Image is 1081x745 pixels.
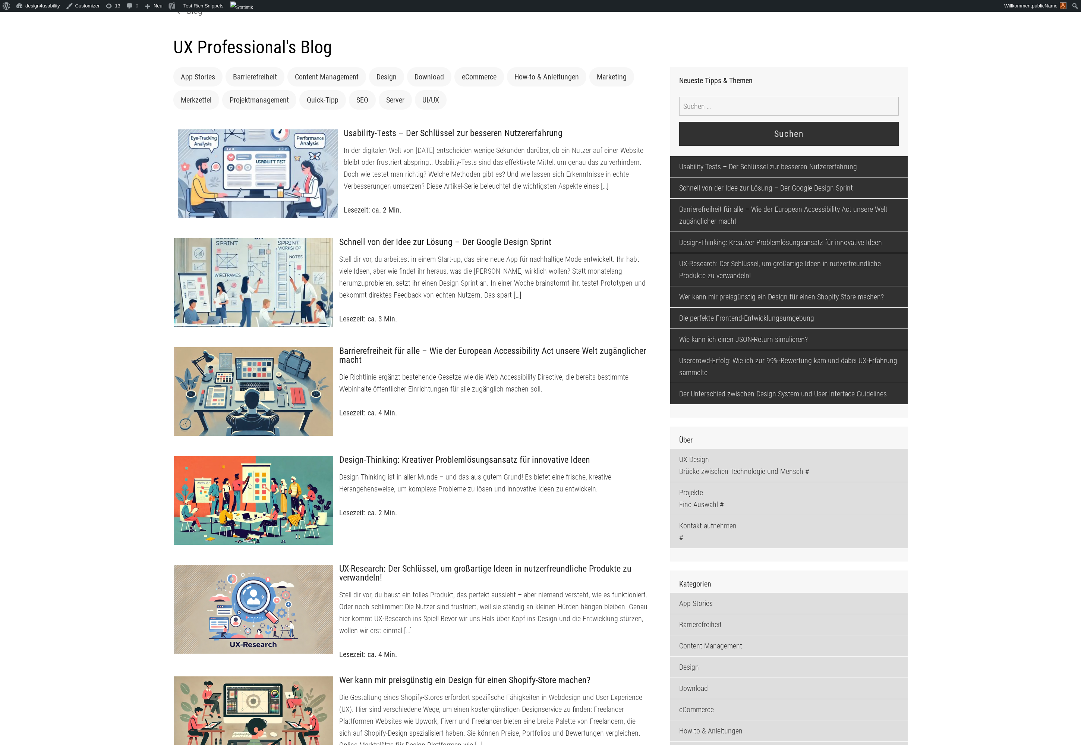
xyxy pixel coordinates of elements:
[376,72,397,81] a: Design
[339,371,649,395] p: Die Richtlinie ergänzt bestehende Gesetze wie die Web Accessibility Directive, die bereits bestim...
[339,408,397,417] span: Lesezeit: ca. 4 Min.
[415,72,444,81] a: Download
[597,72,627,81] a: Marketing
[339,508,397,517] span: Lesezeit: ca. 2 Min.
[670,449,908,482] a: UX DesignBrücke zwischen Technologie und Mensch
[670,308,908,329] a: Die perfekte Frontend-Entwicklungsumgebung
[356,95,368,104] a: SEO
[307,95,338,104] a: Quick-Tipp
[670,593,908,614] a: App Stories
[670,199,908,232] a: Barrierefreiheit für alle – Wie der European Accessibility Act unsere Welt zugänglicher macht
[339,564,649,583] h3: UX-Research: Der Schlüssel, um großartige Ideen in nutzerfreundliche Produkte zu verwandeln!
[670,657,908,678] a: Design
[670,253,908,286] a: UX-Research: Der Schlüssel, um großartige Ideen in nutzerfreundliche Produkte zu verwandeln!
[339,346,649,365] h3: Barrierefreiheit für alle – Wie der European Accessibility Act unsere Welt zugänglicher macht
[233,72,277,81] a: Barrierefreiheit
[679,579,899,588] h2: Kategorien
[679,122,899,146] input: Suchen
[339,676,649,685] h3: Wer kann mir preisgünstig ein Design für einen Shopify-Store machen?
[670,177,908,198] a: Schnell von der Idee zur Lösung – Der Google Design Sprint
[386,95,404,104] a: Server
[670,720,908,741] a: How-to & Anleitungen
[670,614,908,635] a: Barrierefreiheit
[679,436,899,444] h3: Über
[670,156,908,177] a: Usability-Tests – Der Schlüssel zur besseren Nutzererfahrung
[339,253,649,301] p: Stell dir vor, du arbeitest in einem Start-up, das eine neue App für nachhaltige Mode entwickelt....
[295,72,359,81] a: Content Management
[514,72,579,81] a: How-to & Anleitungen
[670,383,908,404] a: Der Unterschied zwischen Design-System und User-Interface-Guidelines
[339,314,397,323] span: Lesezeit: ca. 3 Min.
[670,515,908,548] a: Kontakt aufnehmen
[670,350,908,383] a: Usercrowd-Erfolg: Wie ich zur 99%-Bewertung kam und dabei UX-Erfahrung sammelte
[344,129,653,138] h3: Usability-Tests – Der Schlüssel zur besseren Nutzererfahrung
[173,37,908,58] h1: UX Professional's Blog
[670,635,908,656] a: Content Management
[670,286,908,307] a: Wer kann mir preisgünstig ein Design für einen Shopify-Store machen?
[422,95,439,104] a: UI/UX
[670,232,908,253] a: Design-Thinking: Kreativer Problemlösungsansatz für innovative Ideen
[339,238,649,247] h3: Schnell von der Idee zur Lösung – Der Google Design Sprint
[181,95,212,104] a: Merkzettel
[339,455,649,465] h3: Design-Thinking: Kreativer Problemlösungsansatz für innovative Ideen
[679,76,899,85] h3: Neueste Tipps & Themen
[670,329,908,350] a: Wie kann ich einen JSON-Return simulieren?
[462,72,497,81] a: eCommerce
[670,482,908,515] a: ProjekteEine Auswahl
[181,72,215,81] a: App Stories
[339,471,649,495] p: Design-Thinking ist in aller Munde – und das aus gutem Grund! Es bietet eine frische, kreative He...
[230,1,253,13] img: Zugriffe der letzten 48 Stunden. Hier klicken für weitere Statistiken.
[670,678,908,699] a: Download
[344,144,653,192] p: In der digitalen Welt von [DATE] entscheiden wenige Sekunden darüber, ob ein Nutzer auf einer Web...
[230,95,289,104] a: Projektmanagement
[1032,3,1058,9] span: publicName
[339,650,397,659] span: Lesezeit: ca. 4 Min.
[339,589,649,636] p: Stell dir vor, du baust ein tolles Produkt, das perfekt aussieht – aber niemand versteht, wie es ...
[344,205,401,214] span: Lesezeit: ca. 2 Min.
[670,699,908,720] a: eCommerce
[679,499,899,510] p: Eine Auswahl
[679,465,899,477] p: Brücke zwischen Technologie und Mensch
